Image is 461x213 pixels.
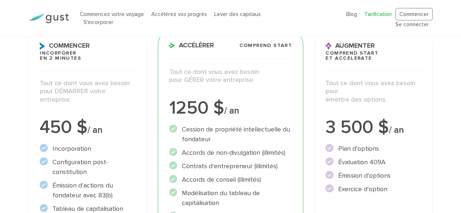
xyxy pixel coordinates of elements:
a: Commencez votre voyage [80,11,144,17]
img: Logo Gust [28,13,69,23]
font: Accords de non-divulgation (illimités) [182,149,285,157]
font: Comprend START [239,42,292,48]
img: Icône d'accélération [169,43,175,48]
font: / an [224,105,239,116]
font: Incorporation [52,145,91,153]
font: Émission d'actions du fondateur avec 83(b) [52,182,113,199]
font: en 2 minutes [40,55,81,61]
img: Icône de démarrage X2 [40,42,45,50]
font: 1250 $ [169,97,224,119]
font: Commencer [399,11,429,17]
a: Se connecter [395,21,429,28]
font: Tout ce dont vous avez besoin [40,79,130,87]
font: pour GÉRER votre entreprise. [169,76,254,84]
font: Accords de conseil (illimités) [182,176,261,184]
font: Évaluation 409A [338,158,386,166]
font: pour DÉMARRER votre entreprise. [40,87,105,103]
a: Commencer [395,8,433,21]
a: Tarification [364,11,392,17]
font: / an [87,125,102,135]
font: Émission d'options [338,172,391,180]
font: Commencer [49,42,90,50]
font: Plan d'options [338,145,379,153]
font: émettre des options. [325,96,387,103]
font: Configuration post-constitution [52,158,108,176]
font: Comprend START [325,50,378,56]
font: 3 500 $ [325,117,389,138]
a: S'incorporer [83,19,113,25]
font: Augmenter [335,42,375,50]
a: Accélérez vos progrès [151,11,207,17]
font: Cession de propriété intellectuelle du fondateur [182,126,290,143]
font: Exercice d'option [338,185,387,193]
font: Contrats d'entrepreneur (illimités) [182,162,278,170]
font: Accélérer [179,42,214,49]
font: Modélisation du tableau de capitalisation [182,189,260,207]
img: Icône de levage [325,42,332,50]
font: et ACCELERATE [325,55,372,61]
font: Incorporer [40,50,76,56]
font: 450 $ [40,117,87,138]
font: Tout ce dont vous avez besoin [169,68,259,76]
a: Blog [346,11,357,17]
a: Lever des capitaux [214,11,261,17]
font: / an [389,125,404,135]
font: Tout ce dont vous avez besoin pour [325,79,415,95]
